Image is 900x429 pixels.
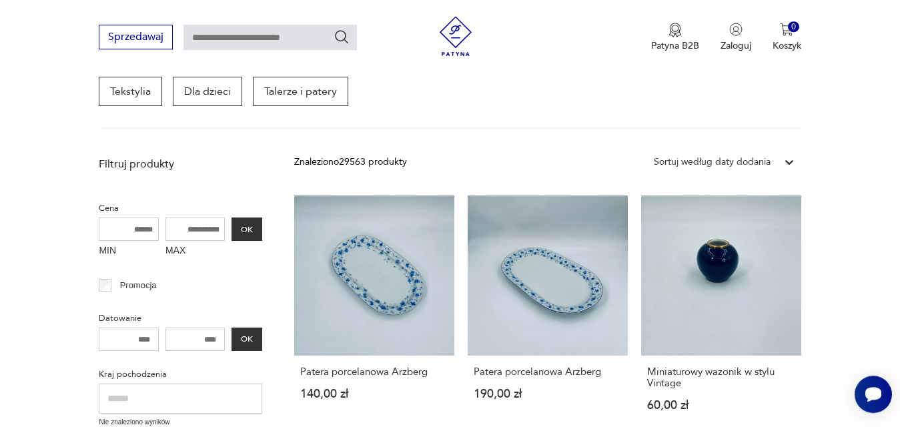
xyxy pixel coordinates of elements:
button: OK [232,218,262,241]
button: Sprzedawaj [99,25,173,49]
div: Znaleziono 29563 produkty [294,155,407,169]
p: Kraj pochodzenia [99,367,262,382]
button: Szukaj [334,29,350,45]
label: MIN [99,241,159,262]
p: 60,00 zł [647,400,795,411]
p: 140,00 zł [300,388,448,400]
h3: Patera porcelanowa Arzberg [474,366,622,378]
div: Sortuj według daty dodania [654,155,771,169]
a: Ikona medaluPatyna B2B [651,23,699,52]
p: 190,00 zł [474,388,622,400]
a: Dla dzieci [173,77,242,106]
img: Ikonka użytkownika [729,23,743,36]
button: Zaloguj [721,23,751,52]
h3: Patera porcelanowa Arzberg [300,366,448,378]
button: 0Koszyk [773,23,801,52]
p: Nie znaleziono wyników [99,417,262,428]
p: Koszyk [773,39,801,52]
img: Ikona medalu [668,23,682,37]
div: 0 [788,21,799,33]
p: Cena [99,201,262,216]
h3: Miniaturowy wazonik w stylu Vintage [647,366,795,389]
p: Patyna B2B [651,39,699,52]
iframe: Smartsupp widget button [855,376,892,413]
a: Talerze i patery [253,77,348,106]
p: Datowanie [99,311,262,326]
a: Sprzedawaj [99,33,173,43]
p: Zaloguj [721,39,751,52]
p: Promocja [120,278,157,293]
a: Tekstylia [99,77,162,106]
p: Filtruj produkty [99,157,262,171]
button: Patyna B2B [651,23,699,52]
img: Patyna - sklep z meblami i dekoracjami vintage [436,16,476,56]
button: OK [232,328,262,351]
label: MAX [165,241,226,262]
img: Ikona koszyka [780,23,793,36]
